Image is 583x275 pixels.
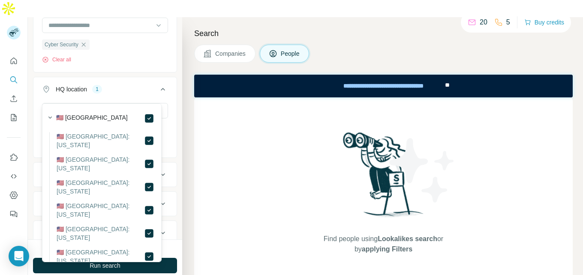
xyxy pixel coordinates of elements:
[92,85,102,93] div: 1
[57,132,144,149] label: 🇺🇸 [GEOGRAPHIC_DATA]: [US_STATE]
[45,41,78,48] span: Cyber Security
[33,223,177,243] button: Technologies
[57,248,144,265] label: 🇺🇸 [GEOGRAPHIC_DATA]: [US_STATE]
[7,110,21,125] button: My lists
[7,187,21,203] button: Dashboard
[56,85,87,94] div: HQ location
[315,234,452,254] span: Find people using or by
[194,75,573,97] iframe: Banner
[57,178,144,196] label: 🇺🇸 [GEOGRAPHIC_DATA]: [US_STATE]
[7,53,21,69] button: Quick start
[7,150,21,165] button: Use Surfe on LinkedIn
[506,17,510,27] p: 5
[339,130,428,226] img: Surfe Illustration - Woman searching with binoculars
[33,193,177,214] button: Employees (size)
[7,72,21,88] button: Search
[480,17,487,27] p: 20
[33,258,177,273] button: Run search
[7,91,21,106] button: Enrich CSV
[194,27,573,39] h4: Search
[7,206,21,222] button: Feedback
[42,56,71,63] button: Clear all
[384,132,461,209] img: Surfe Illustration - Stars
[9,246,29,266] div: Open Intercom Messenger
[57,202,144,219] label: 🇺🇸 [GEOGRAPHIC_DATA]: [US_STATE]
[33,79,177,103] button: HQ location1
[57,155,144,172] label: 🇺🇸 [GEOGRAPHIC_DATA]: [US_STATE]
[33,164,177,185] button: Annual revenue ($)
[378,235,437,242] span: Lookalikes search
[281,49,301,58] span: People
[57,225,144,242] label: 🇺🇸 [GEOGRAPHIC_DATA]: [US_STATE]
[56,113,128,124] label: 🇺🇸 [GEOGRAPHIC_DATA]
[90,261,120,270] span: Run search
[7,169,21,184] button: Use Surfe API
[524,16,564,28] button: Buy credits
[362,245,412,253] span: applying Filters
[215,49,246,58] span: Companies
